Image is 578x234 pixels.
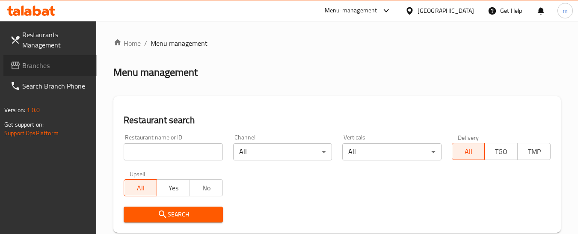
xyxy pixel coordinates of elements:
div: All [233,143,332,160]
h2: Restaurant search [124,114,551,127]
h2: Menu management [113,65,198,79]
span: 1.0.0 [27,104,40,116]
span: All [456,145,482,158]
button: Yes [157,179,190,196]
span: Search [130,209,216,220]
button: TGO [484,143,518,160]
button: Search [124,207,222,222]
span: No [193,182,219,194]
span: Restaurants Management [22,30,90,50]
a: Restaurants Management [3,24,97,55]
a: Branches [3,55,97,76]
input: Search for restaurant name or ID.. [124,143,222,160]
span: Branches [22,60,90,71]
a: Support.OpsPlatform [4,127,59,139]
label: Upsell [130,171,145,177]
div: Menu-management [325,6,377,16]
span: TMP [521,145,547,158]
span: m [563,6,568,15]
button: All [452,143,485,160]
div: All [342,143,441,160]
button: All [124,179,157,196]
span: Version: [4,104,25,116]
span: Menu management [151,38,207,48]
button: No [190,179,223,196]
span: Search Branch Phone [22,81,90,91]
span: TGO [488,145,514,158]
span: Get support on: [4,119,44,130]
span: Yes [160,182,187,194]
label: Delivery [458,134,479,140]
button: TMP [517,143,551,160]
nav: breadcrumb [113,38,561,48]
div: [GEOGRAPHIC_DATA] [418,6,474,15]
a: Home [113,38,141,48]
span: All [127,182,154,194]
li: / [144,38,147,48]
a: Search Branch Phone [3,76,97,96]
